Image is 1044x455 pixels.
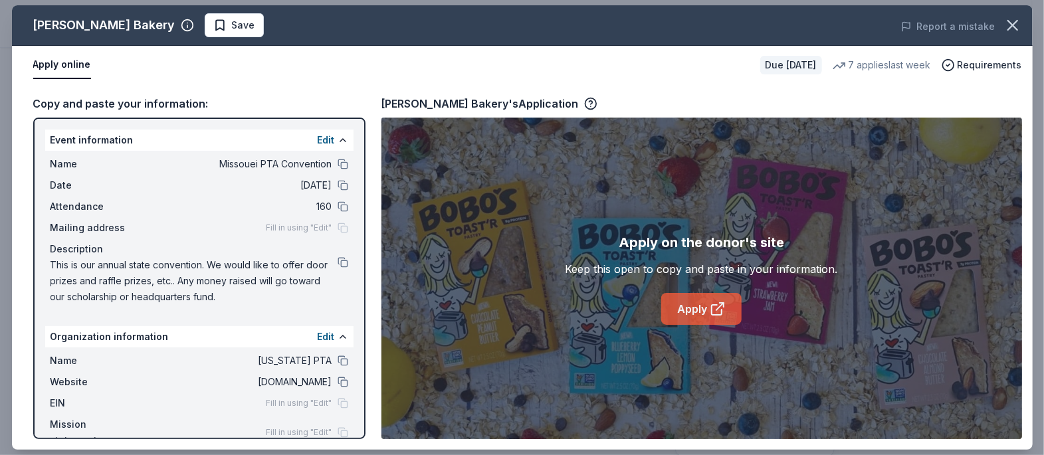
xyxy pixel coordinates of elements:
[51,241,348,257] div: Description
[381,95,597,112] div: [PERSON_NAME] Bakery's Application
[958,57,1022,73] span: Requirements
[45,130,354,151] div: Event information
[51,395,140,411] span: EIN
[318,132,335,148] button: Edit
[140,156,332,172] span: Missouei PTA Convention
[51,374,140,390] span: Website
[51,257,338,305] span: This is our annual state convention. We would like to offer door prizes and raffle prizes, etc.. ...
[266,398,332,409] span: Fill in using "Edit"
[45,326,354,347] div: Organization information
[51,353,140,369] span: Name
[232,17,255,33] span: Save
[51,199,140,215] span: Attendance
[140,353,332,369] span: [US_STATE] PTA
[318,329,335,345] button: Edit
[51,220,140,236] span: Mailing address
[901,19,995,35] button: Report a mistake
[266,223,332,233] span: Fill in using "Edit"
[140,177,332,193] span: [DATE]
[942,57,1022,73] button: Requirements
[33,15,175,36] div: [PERSON_NAME] Bakery
[140,374,332,390] span: [DOMAIN_NAME]
[619,232,784,253] div: Apply on the donor's site
[33,51,91,79] button: Apply online
[140,199,332,215] span: 160
[33,95,365,112] div: Copy and paste your information:
[661,293,742,325] a: Apply
[266,427,332,438] span: Fill in using "Edit"
[51,177,140,193] span: Date
[205,13,264,37] button: Save
[51,416,140,448] span: Mission statement
[833,57,931,73] div: 7 applies last week
[760,56,822,74] div: Due [DATE]
[51,156,140,172] span: Name
[566,261,838,277] div: Keep this open to copy and paste in your information.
